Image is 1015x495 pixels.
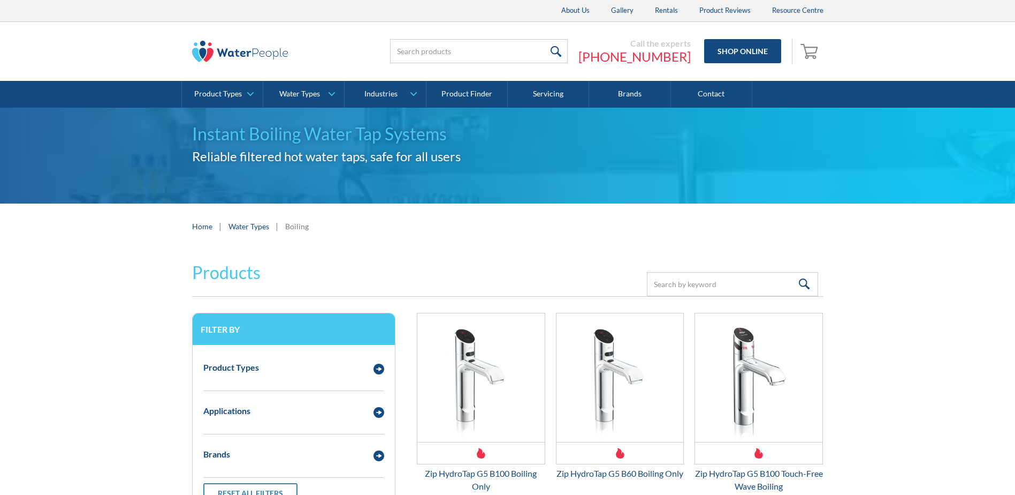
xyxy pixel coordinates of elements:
[556,313,684,442] img: Zip HydroTap G5 B60 Boiling Only
[671,81,752,108] a: Contact
[192,147,823,166] h2: Reliable filtered hot water taps, safe for all users
[417,313,545,442] img: Zip HydroTap G5 B100 Boiling Only
[695,313,822,442] img: Zip HydroTap G5 B100 Touch-Free Wave Boiling
[263,81,344,108] a: Water Types
[589,81,670,108] a: Brands
[556,313,684,480] a: Zip HydroTap G5 B60 Boiling Only Zip HydroTap G5 B60 Boiling Only
[417,313,545,493] a: Zip HydroTap G5 B100 Boiling OnlyZip HydroTap G5 B100 Boiling Only
[695,313,823,493] a: Zip HydroTap G5 B100 Touch-Free Wave BoilingZip HydroTap G5 B100 Touch-Free Wave Boiling
[203,361,259,374] div: Product Types
[285,221,309,232] div: Boiling
[695,467,823,493] div: Zip HydroTap G5 B100 Touch-Free Wave Boiling
[578,38,691,49] div: Call the experts
[800,42,821,59] img: shopping cart
[508,81,589,108] a: Servicing
[390,39,568,63] input: Search products
[578,49,691,65] a: [PHONE_NUMBER]
[647,272,818,296] input: Search by keyword
[345,81,425,108] a: Industries
[192,121,823,147] h1: Instant Boiling Water Tap Systems
[194,89,242,99] div: Product Types
[203,404,250,417] div: Applications
[364,89,398,99] div: Industries
[798,39,823,64] a: Open empty cart
[426,81,508,108] a: Product Finder
[203,448,230,461] div: Brands
[417,467,545,493] div: Zip HydroTap G5 B100 Boiling Only
[201,324,387,334] h3: Filter by
[192,221,212,232] a: Home
[192,41,288,62] img: The Water People
[228,221,269,232] a: Water Types
[556,467,684,480] div: Zip HydroTap G5 B60 Boiling Only
[192,260,261,286] h2: Products
[704,39,781,63] a: Shop Online
[279,89,320,99] div: Water Types
[218,220,223,232] div: |
[182,81,263,108] a: Product Types
[274,220,280,232] div: |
